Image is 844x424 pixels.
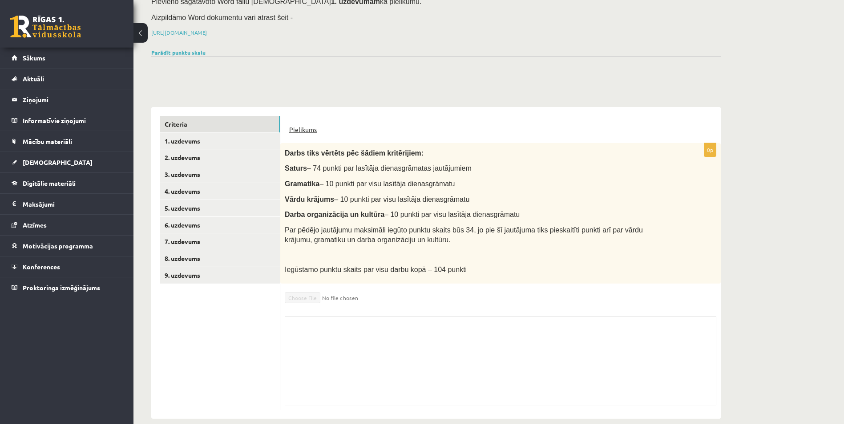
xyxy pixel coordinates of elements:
[151,14,293,21] span: Aizpildāmo Word dokumentu vari atrast šeit -
[160,267,280,284] a: 9. uzdevums
[12,173,122,193] a: Digitālie materiāli
[285,180,319,188] span: Gramatika
[23,75,44,83] span: Aktuāli
[12,256,122,277] a: Konferences
[160,217,280,233] a: 6. uzdevums
[285,164,307,172] span: Saturs
[384,211,520,218] span: – 10 punkti par visu lasītāja dienasgrāmatu
[285,196,334,203] span: Vārdu krājums
[334,196,469,203] span: – 10 punkti par visu lasītāja dienasgrāmatu
[23,110,122,131] legend: Informatīvie ziņojumi
[319,180,455,188] span: – 10 punkti par visu lasītāja dienasgrāmatu
[23,89,122,110] legend: Ziņojumi
[10,16,81,38] a: Rīgas 1. Tālmācības vidusskola
[23,242,93,250] span: Motivācijas programma
[12,194,122,214] a: Maksājumi
[12,48,122,68] a: Sākums
[151,29,207,36] a: [URL][DOMAIN_NAME]
[12,68,122,89] a: Aktuāli
[285,149,424,157] span: Darbs tiks vērtēts pēc šādiem kritērijiem:
[23,221,47,229] span: Atzīmes
[23,194,122,214] legend: Maksājumi
[160,166,280,183] a: 3. uzdevums
[12,277,122,298] a: Proktoringa izmēģinājums
[160,233,280,250] a: 7. uzdevums
[23,284,100,292] span: Proktoringa izmēģinājums
[285,226,643,244] span: Par pēdējo jautājumu maksimāli iegūto punktu skaits būs 34, jo pie šī jautājuma tiks pieskaitīti ...
[12,236,122,256] a: Motivācijas programma
[704,143,716,157] p: 0p
[23,179,76,187] span: Digitālie materiāli
[160,250,280,267] a: 8. uzdevums
[289,125,317,134] a: Pielikums
[160,149,280,166] a: 2. uzdevums
[12,131,122,152] a: Mācību materiāli
[12,215,122,235] a: Atzīmes
[160,183,280,200] a: 4. uzdevums
[23,54,45,62] span: Sākums
[12,152,122,172] a: [DEMOGRAPHIC_DATA]
[151,49,206,56] a: Parādīt punktu skalu
[160,200,280,216] a: 5. uzdevums
[285,211,384,218] span: Darba organizācija un kultūra
[23,158,93,166] span: [DEMOGRAPHIC_DATA]
[12,89,122,110] a: Ziņojumi
[23,137,72,145] span: Mācību materiāli
[23,263,60,271] span: Konferences
[307,164,472,172] span: – 74 punkti par lasītāja dienasgrāmatas jautājumiem
[12,110,122,131] a: Informatīvie ziņojumi
[160,133,280,149] a: 1. uzdevums
[160,116,280,132] a: Criteria
[285,266,467,273] span: Iegūstamo punktu skaits par visu darbu kopā – 104 punkti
